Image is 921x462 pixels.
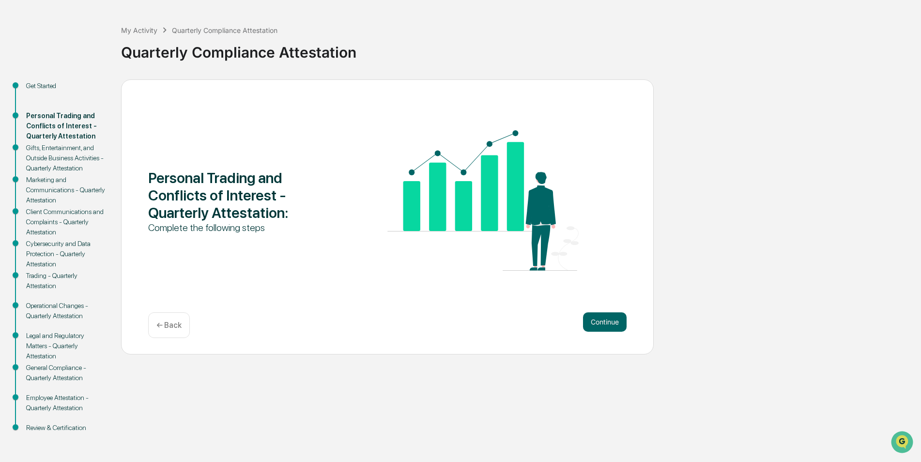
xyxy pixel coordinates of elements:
a: 🗄️Attestations [66,118,124,136]
div: Operational Changes - Quarterly Attestation [26,301,106,321]
p: ← Back [156,321,182,330]
div: Quarterly Compliance Attestation [172,26,277,34]
img: Personal Trading and Conflicts of Interest - Quarterly Attestation [387,130,579,271]
div: We're available if you need us! [33,84,123,92]
div: Get Started [26,81,106,91]
div: Gifts, Entertainment, and Outside Business Activities - Quarterly Attestation [26,143,106,173]
div: 🔎 [10,141,17,149]
div: Client Communications and Complaints - Quarterly Attestation [26,207,106,237]
div: General Compliance - Quarterly Attestation [26,363,106,383]
button: Start new chat [165,77,176,89]
div: 🖐️ [10,123,17,131]
div: Trading - Quarterly Attestation [26,271,106,291]
span: Attestations [80,122,120,132]
img: 1746055101610-c473b297-6a78-478c-a979-82029cc54cd1 [10,74,27,92]
span: Pylon [96,164,117,171]
div: Personal Trading and Conflicts of Interest - Quarterly Attestation [26,111,106,141]
div: Quarterly Compliance Attestation [121,36,916,61]
div: Start new chat [33,74,159,84]
p: How can we help? [10,20,176,36]
a: 🔎Data Lookup [6,137,65,154]
button: Continue [583,312,627,332]
span: Data Lookup [19,140,61,150]
iframe: Open customer support [890,430,916,456]
div: Marketing and Communications - Quarterly Attestation [26,175,106,205]
div: Review & Certification [26,423,106,433]
div: Cybersecurity and Data Protection - Quarterly Attestation [26,239,106,269]
div: Legal and Regulatory Matters - Quarterly Attestation [26,331,106,361]
div: Employee Attestation - Quarterly Attestation [26,393,106,413]
span: Preclearance [19,122,62,132]
div: Complete the following steps [148,221,339,234]
a: 🖐️Preclearance [6,118,66,136]
div: My Activity [121,26,157,34]
div: 🗄️ [70,123,78,131]
a: Powered byPylon [68,164,117,171]
div: Personal Trading and Conflicts of Interest - Quarterly Attestation : [148,169,339,221]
